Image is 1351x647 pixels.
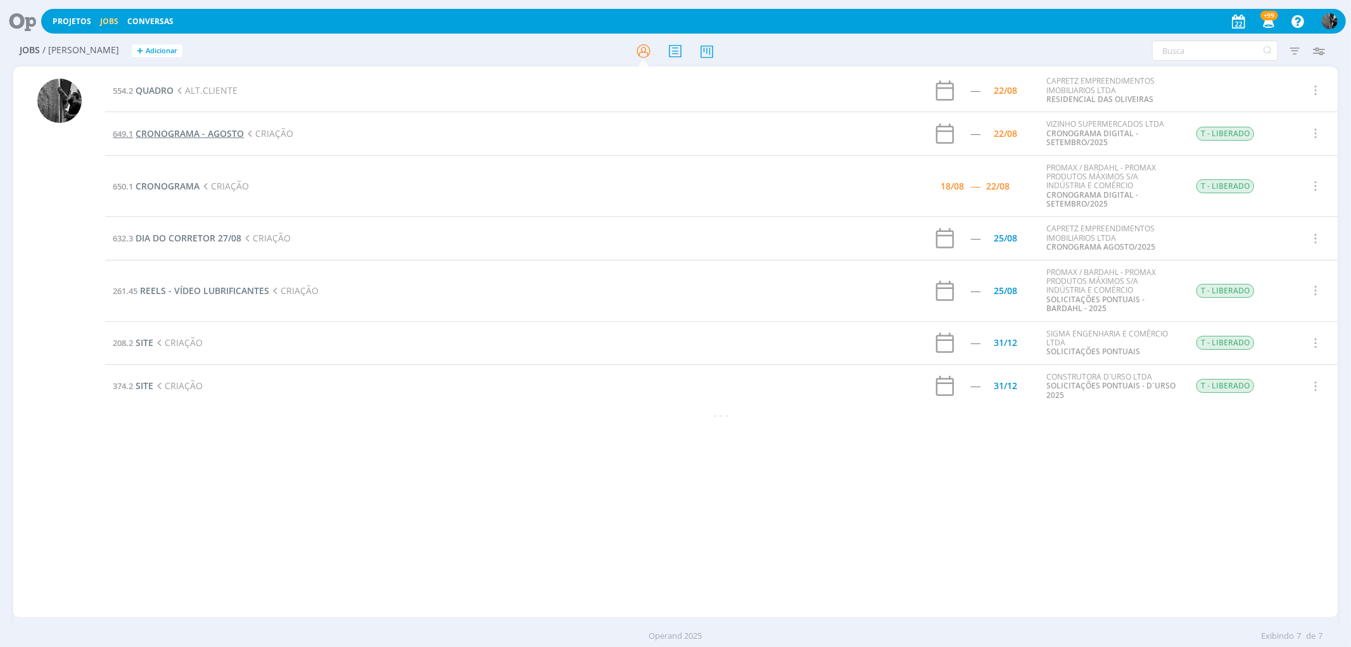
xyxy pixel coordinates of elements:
div: ----- [971,129,980,138]
a: RESIDENCIAL DAS OLIVEIRAS [1046,94,1153,105]
div: CAPRETZ EMPREENDIMENTOS IMOBILIARIOS LTDA [1046,77,1177,104]
div: VIZINHO SUPERMERCADOS LTDA [1046,120,1177,147]
span: Adicionar [146,47,177,55]
div: 18/08 [941,182,965,191]
a: SOLICITAÇÕES PONTUAIS - BARDAHL - 2025 [1046,294,1145,314]
div: 22/08 [987,182,1010,191]
div: CONSTRUTORA D´URSO LTDA [1046,373,1177,400]
a: Conversas [127,16,174,27]
div: ----- [971,338,980,347]
button: Conversas [124,16,177,27]
span: SITE [136,336,153,349]
span: 632.3 [113,233,133,244]
span: T - LIBERADO [1196,379,1254,393]
div: 22/08 [994,86,1017,95]
span: CRIAÇÃO [153,380,203,392]
span: CRIAÇÃO [200,180,249,192]
span: T - LIBERADO [1196,284,1254,298]
div: PROMAX / BARDAHL - PROMAX PRODUTOS MÁXIMOS S/A INDÚSTRIA E COMÉRCIO [1046,268,1177,314]
a: 374.2SITE [113,380,153,392]
span: + [137,44,143,58]
div: 31/12 [994,381,1017,390]
a: CRONOGRAMA AGOSTO/2025 [1046,241,1155,252]
span: ALT.CLIENTE [174,84,238,96]
div: 25/08 [994,286,1017,295]
button: Jobs [96,16,122,27]
img: P [37,79,82,123]
div: CAPRETZ EMPREENDIMENTOS IMOBILIARIOS LTDA [1046,224,1177,252]
a: 554.2QUADRO [113,84,174,96]
button: P [1321,10,1338,32]
span: CRIAÇÃO [153,336,203,349]
button: Projetos [49,16,95,27]
div: 22/08 [994,129,1017,138]
span: CRONOGRAMA [136,180,200,192]
span: CRONOGRAMA - AGOSTO [136,127,244,139]
span: 650.1 [113,181,133,192]
span: T - LIBERADO [1196,179,1254,193]
span: CRIAÇÃO [241,232,291,244]
span: 208.2 [113,337,133,349]
span: 554.2 [113,85,133,96]
a: SOLICITAÇÕES PONTUAIS [1046,346,1140,357]
span: CRIAÇÃO [244,127,293,139]
div: 31/12 [994,338,1017,347]
img: P [1322,13,1338,29]
span: SITE [136,380,153,392]
span: / [PERSON_NAME] [42,45,119,56]
span: CRIAÇÃO [269,285,319,297]
span: 374.2 [113,380,133,392]
a: CRONOGRAMA DIGITAL - SETEMBRO/2025 [1046,128,1138,148]
span: de [1306,630,1316,643]
span: DIA DO CORRETOR 27/08 [136,232,241,244]
span: Exibindo [1261,630,1294,643]
div: ----- [971,86,980,95]
div: PROMAX / BARDAHL - PROMAX PRODUTOS MÁXIMOS S/A INDÚSTRIA E COMÉRCIO [1046,163,1177,209]
span: T - LIBERADO [1196,336,1254,350]
div: 25/08 [994,234,1017,243]
span: 649.1 [113,128,133,139]
span: +99 [1260,11,1278,20]
span: 7 [1297,630,1301,643]
a: CRONOGRAMA DIGITAL - SETEMBRO/2025 [1046,189,1138,209]
div: ----- [971,381,980,390]
a: 261.45REELS - VÍDEO LUBRIFICANTES [113,285,269,297]
div: ----- [971,286,980,295]
span: REELS - VÍDEO LUBRIFICANTES [140,285,269,297]
span: ----- [971,180,980,192]
div: ----- [971,234,980,243]
span: 7 [1318,630,1322,643]
span: QUADRO [136,84,174,96]
button: +99 [1255,10,1281,33]
button: +Adicionar [132,44,182,58]
input: Busca [1152,41,1278,61]
div: - - - [105,408,1337,421]
a: 649.1CRONOGRAMA - AGOSTO [113,127,244,139]
span: T - LIBERADO [1196,127,1254,141]
a: Jobs [100,16,118,27]
a: Projetos [53,16,91,27]
span: 261.45 [113,285,137,297]
a: SOLICITAÇÕES PONTUAIS - D´URSO 2025 [1046,380,1176,400]
a: 650.1CRONOGRAMA [113,180,200,192]
div: SIGMA ENGENHARIA E COMÉRCIO LTDA [1046,330,1177,357]
a: 208.2SITE [113,336,153,349]
span: Jobs [20,45,40,56]
a: 632.3DIA DO CORRETOR 27/08 [113,232,241,244]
